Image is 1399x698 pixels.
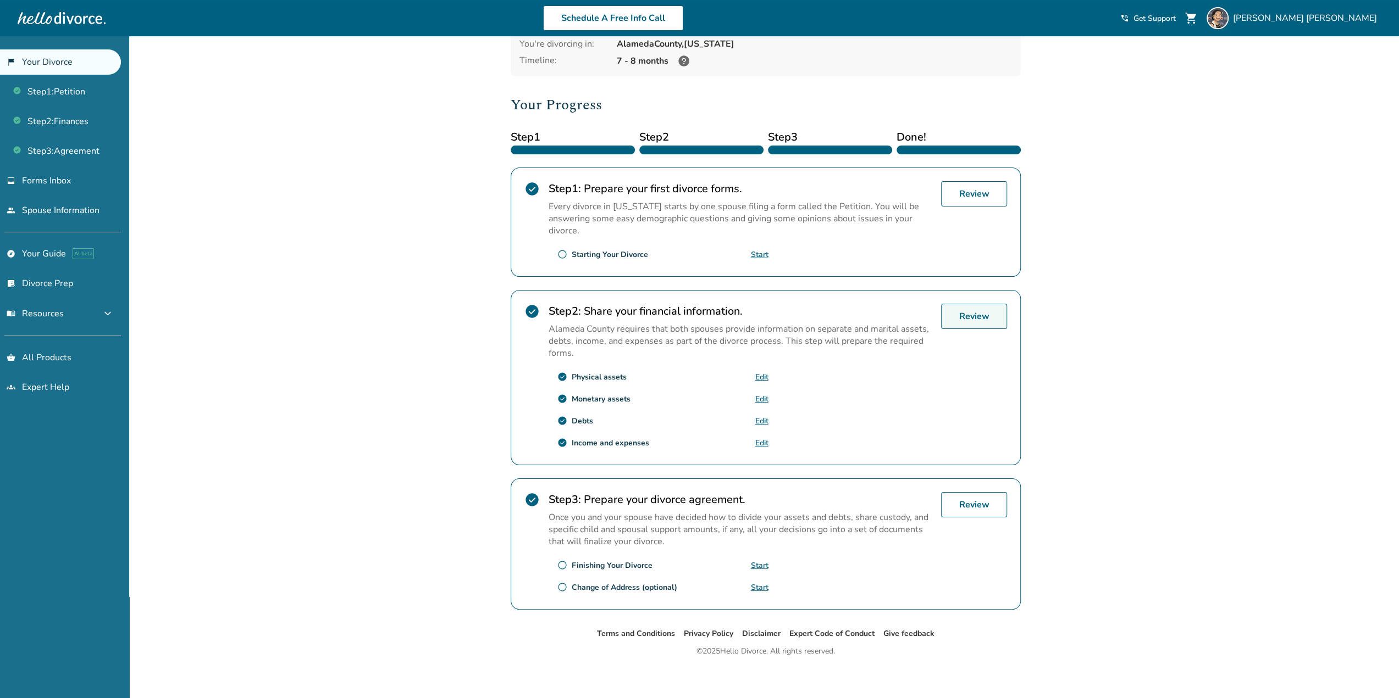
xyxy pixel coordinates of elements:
[519,54,608,68] div: Timeline:
[572,394,631,404] div: Monetary assets
[755,394,768,404] a: Edit
[755,438,768,448] a: Edit
[557,416,567,426] span: check_circle
[101,307,114,320] span: expand_more
[1120,14,1129,23] span: phone_in_talk
[557,438,567,448] span: check_circle
[751,560,768,571] a: Start
[941,304,1007,329] a: Review
[7,308,64,320] span: Resources
[7,249,15,258] span: explore
[742,627,781,640] li: Disclaimer
[7,309,15,318] span: menu_book
[7,206,15,215] span: people
[549,181,581,196] strong: Step 1 :
[7,58,15,66] span: flag_2
[751,249,768,260] a: Start
[789,628,875,639] a: Expert Code of Conduct
[941,181,1007,206] a: Review
[73,248,94,259] span: AI beta
[549,511,932,548] p: Once you and your spouse have decided how to divide your assets and debts, share custody, and spe...
[941,492,1007,517] a: Review
[7,383,15,392] span: groups
[549,181,932,196] h2: Prepare your first divorce forms.
[897,129,1021,146] span: Done!
[557,372,567,382] span: check_circle
[572,560,653,571] div: Finishing Your Divorce
[883,627,934,640] li: Give feedback
[557,249,567,259] span: radio_button_unchecked
[557,394,567,404] span: check_circle
[751,582,768,593] a: Start
[1233,12,1381,24] span: [PERSON_NAME] [PERSON_NAME]
[597,628,675,639] a: Terms and Conditions
[557,582,567,592] span: radio_button_unchecked
[755,372,768,382] a: Edit
[524,492,540,507] span: check_circle
[1185,12,1198,25] span: shopping_cart
[549,200,932,237] p: Every divorce in [US_STATE] starts by one spouse filing a form called the Petition. You will be a...
[22,175,71,187] span: Forms Inbox
[572,249,648,260] div: Starting Your Divorce
[524,304,540,319] span: check_circle
[684,628,733,639] a: Privacy Policy
[617,54,1012,68] div: 7 - 8 months
[7,353,15,362] span: shopping_basket
[617,38,1012,50] div: Alameda County, [US_STATE]
[1207,7,1229,29] img: Ros de Vries
[549,492,581,507] strong: Step 3 :
[1120,13,1176,24] a: phone_in_talkGet Support
[519,38,608,50] div: You're divorcing in:
[549,323,932,359] p: Alameda County requires that both spouses provide information on separate and marital assets, deb...
[549,304,581,319] strong: Step 2 :
[7,176,15,185] span: inbox
[524,181,540,197] span: check_circle
[1133,13,1176,24] span: Get Support
[557,560,567,570] span: radio_button_unchecked
[755,416,768,426] a: Edit
[549,304,932,319] h2: Share your financial information.
[572,438,649,448] div: Income and expenses
[511,129,635,146] span: Step 1
[639,129,764,146] span: Step 2
[768,129,892,146] span: Step 3
[696,645,835,658] div: © 2025 Hello Divorce. All rights reserved.
[511,94,1021,116] h2: Your Progress
[7,279,15,288] span: list_alt_check
[572,582,677,593] div: Change of Address (optional)
[1344,645,1399,698] iframe: Chat Widget
[549,492,932,507] h2: Prepare your divorce agreement.
[572,416,593,426] div: Debts
[572,372,627,382] div: Physical assets
[543,5,683,31] a: Schedule A Free Info Call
